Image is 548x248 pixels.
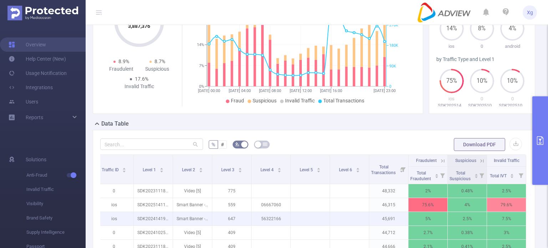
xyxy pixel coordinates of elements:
[259,88,281,93] tspan: [DATE] 08:00
[290,88,312,93] tspan: [DATE] 12:00
[416,158,437,163] span: Fraudulent
[9,80,53,95] a: Integrations
[316,169,320,172] i: icon: caret-down
[128,23,150,29] tspan: 3,887,376
[95,184,133,198] p: 0
[389,23,398,27] tspan: 270K
[173,212,212,226] p: Smart Banner - 320x50 [0]
[260,167,275,172] span: Level 4
[198,88,220,93] tspan: [DATE] 00:00
[143,167,157,172] span: Level 1
[448,226,487,239] p: 0.38%
[154,59,165,64] span: 8.7%
[197,43,204,47] tspan: 14%
[238,169,242,172] i: icon: caret-down
[7,6,78,20] img: Protected Media
[448,212,487,226] p: 2.5%
[474,173,478,177] div: Sort
[118,59,129,64] span: 8.9%
[510,173,514,175] i: icon: caret-up
[398,155,408,184] i: Filter menu
[252,212,290,226] p: 56322166
[510,173,514,177] div: Sort
[409,184,447,198] p: 2%
[199,64,204,68] tspan: 7%
[300,167,314,172] span: Level 5
[409,212,447,226] p: 5%
[316,167,321,171] div: Sort
[497,95,528,102] p: 0
[159,167,163,169] i: icon: caret-up
[435,175,438,177] i: icon: caret-down
[285,98,315,103] span: Invalid Traffic
[467,102,497,109] p: SDK20251021100302ytwiya4hooryady
[212,212,251,226] p: 647
[26,211,86,225] span: Brand Safety
[435,173,439,177] div: Sort
[277,169,281,172] i: icon: caret-down
[26,182,86,197] span: Invalid Traffic
[487,184,526,198] p: 2.5%
[369,212,408,226] p: 45,691
[235,142,239,146] i: icon: bg-colors
[487,226,526,239] p: 3%
[277,167,281,171] div: Sort
[212,198,251,212] p: 559
[199,167,203,169] i: icon: caret-up
[173,184,212,198] p: Video [5]
[436,95,467,102] p: ios
[437,167,447,184] i: Filter menu
[448,184,487,198] p: 0.48%
[9,66,67,80] a: Usage Notification
[369,184,408,198] p: 48,332
[101,120,129,128] h2: Data Table
[231,98,244,103] span: Fraud
[410,171,432,181] span: Total Fraudulent
[277,167,281,169] i: icon: caret-up
[371,165,397,175] span: Total Transactions
[103,65,139,73] div: Fraudulent
[497,102,528,109] p: SDK202510211003097k4b8bd81fh0iw0
[102,167,120,172] span: Traffic ID
[516,167,526,184] i: Filter menu
[26,168,86,182] span: Anti-Fraud
[100,138,203,150] input: Search...
[134,198,173,212] p: SDK20251411020209qpzk1xk28t8zeas
[369,226,408,239] p: 44,712
[26,225,86,239] span: Supply Intelligence
[221,142,224,147] span: #
[238,167,242,171] div: Sort
[339,167,353,172] span: Level 6
[323,98,364,103] span: Total Transactions
[182,167,196,172] span: Level 2
[467,43,497,50] p: 0
[139,65,175,73] div: Suspicious
[122,167,126,169] i: icon: caret-up
[26,110,43,125] a: Reports
[510,175,514,177] i: icon: caret-down
[454,138,505,151] button: Download PDF
[448,198,487,212] p: 4%
[356,167,360,169] i: icon: caret-up
[356,169,360,172] i: icon: caret-down
[409,226,447,239] p: 2.7%
[159,167,164,171] div: Sort
[134,226,173,239] p: SDK20241025100948lrli6lencunfl1z
[494,158,519,163] span: Invalid Traffic
[135,76,148,82] span: 17.6%
[455,158,476,163] span: Suspicious
[436,56,528,63] div: by Traffic Type and Level 1
[440,78,464,84] span: 75%
[252,198,290,212] p: 06667060
[134,212,173,226] p: SDK20241419020101vsp8u0y4dp7bqf1
[134,184,173,198] p: SDK202311181109372h9tq4d4s4thput
[450,171,472,181] span: Total Suspicious
[221,167,235,172] span: Level 3
[477,167,487,184] i: Filter menu
[435,173,438,175] i: icon: caret-up
[253,98,276,103] span: Suspicious
[263,142,267,146] i: icon: table
[470,78,494,84] span: 10%
[9,95,38,109] a: Users
[212,226,251,239] p: 409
